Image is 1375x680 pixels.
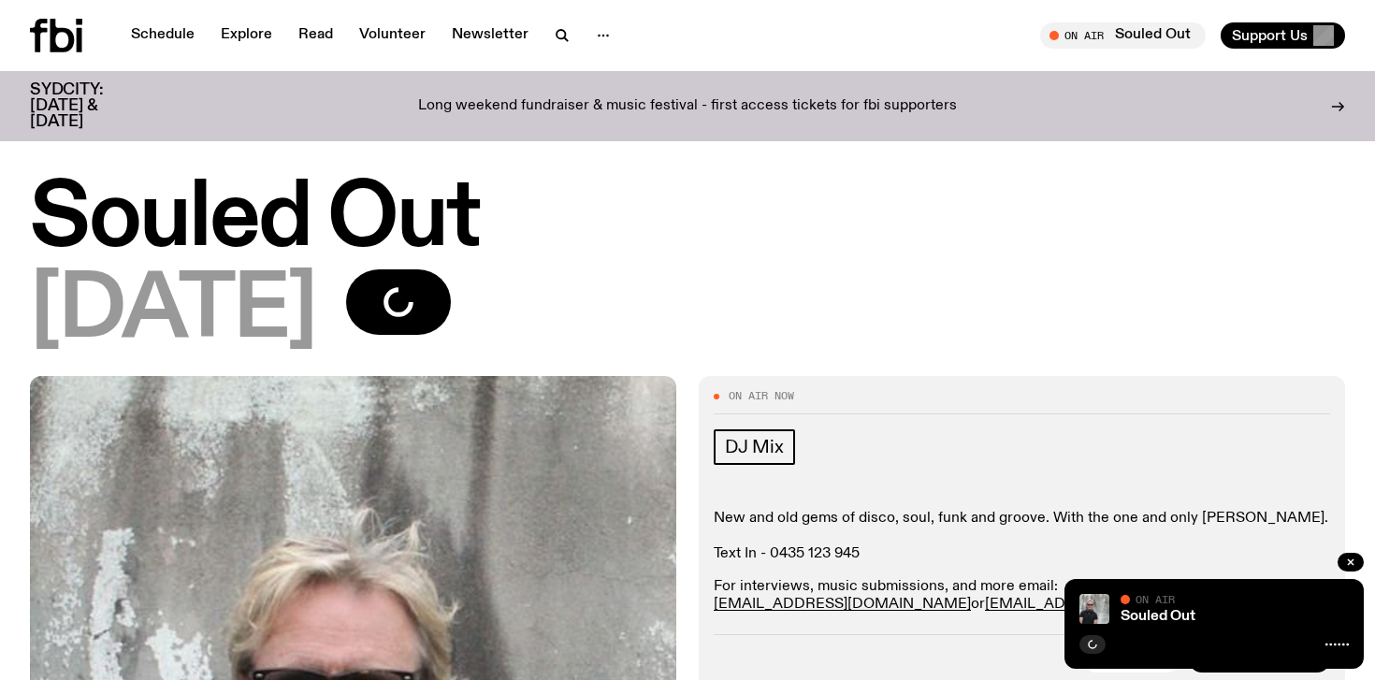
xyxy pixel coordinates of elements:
button: On AirSouled Out [1040,22,1206,49]
span: On Air Now [729,391,794,401]
h3: SYDCITY: [DATE] & [DATE] [30,82,150,130]
a: Volunteer [348,22,437,49]
a: Newsletter [441,22,540,49]
p: Long weekend fundraiser & music festival - first access tickets for fbi supporters [418,98,957,115]
span: [DATE] [30,269,316,354]
a: Explore [210,22,283,49]
a: [EMAIL_ADDRESS][DOMAIN_NAME] [985,597,1242,612]
a: Read [287,22,344,49]
span: On Air [1136,593,1175,605]
a: [EMAIL_ADDRESS][DOMAIN_NAME] [714,597,971,612]
button: Support Us [1221,22,1345,49]
img: Stephen looks directly at the camera, wearing a black tee, black sunglasses and headphones around... [1079,594,1109,624]
h1: Souled Out [30,178,1345,262]
a: Souled Out [1121,609,1195,624]
a: DJ Mix [714,429,795,465]
p: For interviews, music submissions, and more email: or [714,578,1330,614]
p: New and old gems of disco, soul, funk and groove. With the one and only [PERSON_NAME]. Text In - ... [714,510,1330,564]
span: Support Us [1232,27,1308,44]
span: DJ Mix [725,437,784,457]
a: Schedule [120,22,206,49]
